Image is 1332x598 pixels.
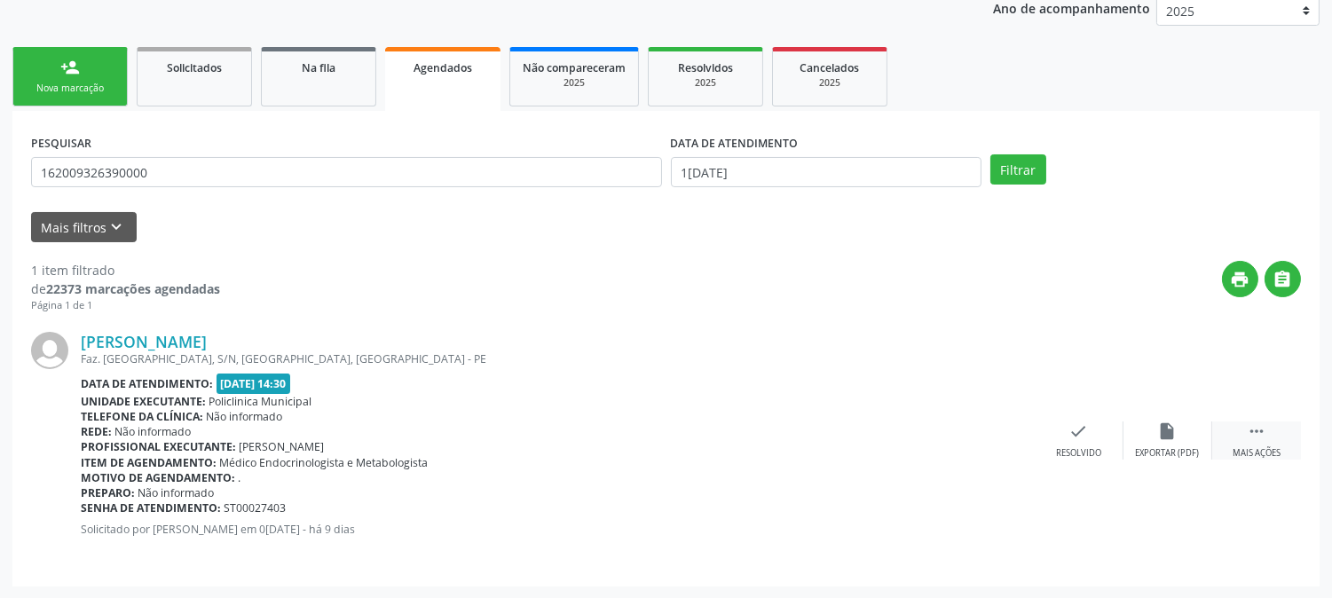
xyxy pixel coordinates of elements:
div: Faz. [GEOGRAPHIC_DATA], S/N, [GEOGRAPHIC_DATA], [GEOGRAPHIC_DATA] - PE [81,351,1035,366]
span: Médico Endocrinologista e Metabologista [220,455,429,470]
a: [PERSON_NAME] [81,332,207,351]
div: de [31,279,220,298]
span: Na fila [302,60,335,75]
input: Selecione um intervalo [671,157,981,187]
b: Motivo de agendamento: [81,470,235,485]
b: Data de atendimento: [81,376,213,391]
div: Exportar (PDF) [1136,447,1200,460]
button:  [1265,261,1301,297]
img: img [31,332,68,369]
button: print [1222,261,1258,297]
span: ST00027403 [225,500,287,515]
span: Não informado [138,485,215,500]
p: Solicitado por [PERSON_NAME] em 0[DATE] - há 9 dias [81,522,1035,537]
span: Não informado [207,409,283,424]
i: print [1231,270,1250,289]
b: Unidade executante: [81,394,206,409]
b: Item de agendamento: [81,455,217,470]
div: 1 item filtrado [31,261,220,279]
div: 2025 [785,76,874,90]
i: keyboard_arrow_down [107,217,127,237]
strong: 22373 marcações agendadas [46,280,220,297]
span: Não compareceram [523,60,626,75]
button: Filtrar [990,154,1046,185]
span: Agendados [414,60,472,75]
div: Resolvido [1056,447,1101,460]
div: Página 1 de 1 [31,298,220,313]
div: person_add [60,58,80,77]
span: Policlinica Municipal [209,394,312,409]
b: Telefone da clínica: [81,409,203,424]
input: Nome, CNS [31,157,662,187]
button: Mais filtroskeyboard_arrow_down [31,212,137,243]
div: 2025 [523,76,626,90]
label: PESQUISAR [31,130,91,157]
span: Solicitados [167,60,222,75]
span: Não informado [115,424,192,439]
span: Cancelados [800,60,860,75]
span: [PERSON_NAME] [240,439,325,454]
div: Mais ações [1233,447,1281,460]
span: Resolvidos [678,60,733,75]
b: Rede: [81,424,112,439]
b: Senha de atendimento: [81,500,221,515]
div: 2025 [661,76,750,90]
div: Nova marcação [26,82,114,95]
b: Preparo: [81,485,135,500]
span: [DATE] 14:30 [217,374,291,394]
i: insert_drive_file [1158,421,1178,441]
label: DATA DE ATENDIMENTO [671,130,799,157]
i:  [1247,421,1266,441]
span: . [239,470,241,485]
i: check [1069,421,1089,441]
i:  [1273,270,1293,289]
b: Profissional executante: [81,439,236,454]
